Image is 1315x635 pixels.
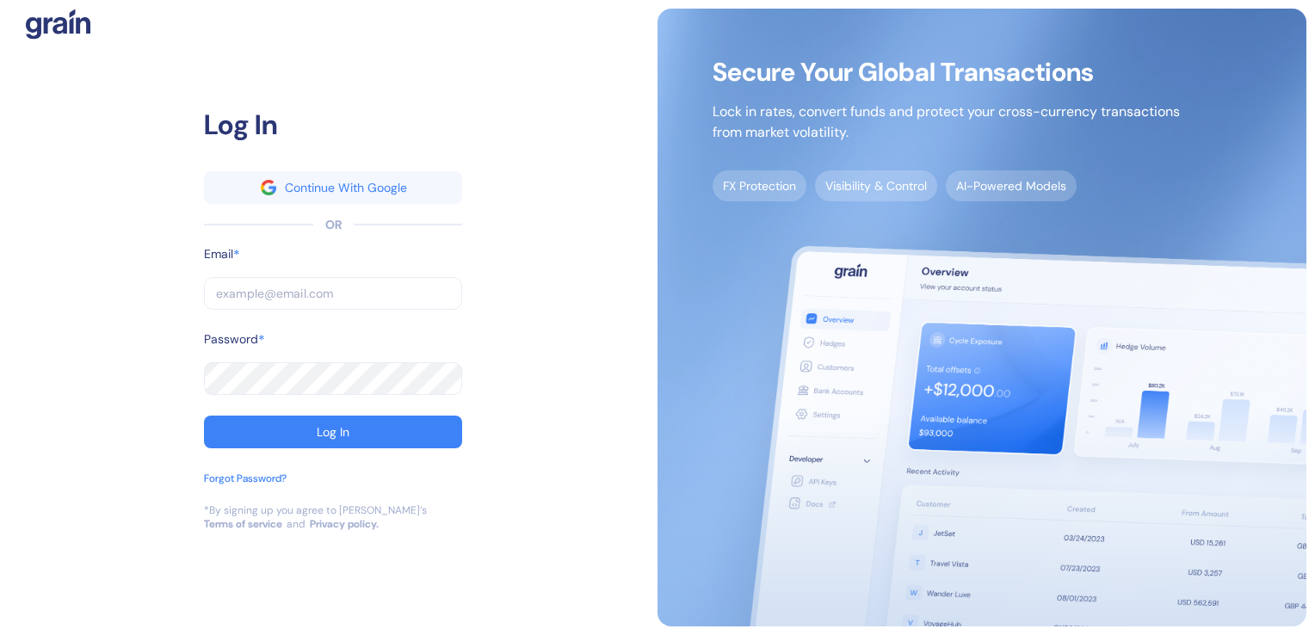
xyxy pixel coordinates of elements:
span: Secure Your Global Transactions [713,64,1180,81]
button: Forgot Password? [204,471,287,503]
div: OR [325,216,342,234]
div: and [287,517,306,531]
img: logo [26,9,90,40]
div: Forgot Password? [204,471,287,486]
span: AI-Powered Models [946,170,1077,201]
div: *By signing up you agree to [PERSON_NAME]’s [204,503,427,517]
label: Email [204,245,233,263]
button: googleContinue With Google [204,171,462,204]
input: example@email.com [204,277,462,310]
a: Terms of service [204,517,282,531]
label: Password [204,330,258,348]
div: Log In [317,426,349,438]
div: Log In [204,104,462,145]
span: FX Protection [713,170,806,201]
span: Visibility & Control [815,170,937,201]
img: google [261,180,276,195]
p: Lock in rates, convert funds and protect your cross-currency transactions from market volatility. [713,102,1180,143]
img: signup-main-image [657,9,1306,626]
button: Log In [204,416,462,448]
a: Privacy policy. [310,517,379,531]
div: Continue With Google [285,182,407,194]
